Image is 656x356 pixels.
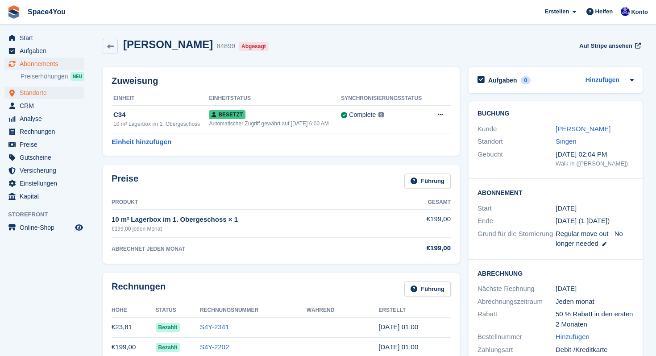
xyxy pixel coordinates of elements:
[20,125,73,138] span: Rechnungen
[404,174,451,188] a: Führung
[477,269,634,277] h2: Abrechnung
[477,110,634,117] h2: Buchung
[556,159,634,168] div: Walk-in ([PERSON_NAME])
[112,317,156,337] td: €23,81
[20,32,73,44] span: Start
[477,332,556,342] div: Bestellnummer
[112,215,396,225] div: 10 m² Lagerbox im 1. Obergeschoss × 1
[123,38,213,50] h2: [PERSON_NAME]
[544,7,569,16] span: Erstellen
[112,281,166,296] h2: Rechnungen
[378,112,384,117] img: icon-info-grey-7440780725fd019a000dd9b08b2336e03edf1995a4989e88bcd33f0948082b44.svg
[113,120,209,128] div: 10 m² Lagerbox im 1. Obergeschoss
[556,230,623,248] span: Regular move out - No longer needed
[8,210,89,219] span: Storefront
[556,203,577,214] time: 2025-05-08 23:00:00 UTC
[477,203,556,214] div: Start
[200,323,229,331] a: S4Y-2341
[21,72,68,81] span: Preiserhöhungen
[20,221,73,234] span: Online-Shop
[556,309,634,329] div: 50 % Rabatt in den ersten 2 Monaten
[156,343,180,352] span: Bezahlt
[156,323,180,332] span: Bezahlt
[404,281,451,296] a: Führung
[556,217,610,224] span: [DATE] (1 [DATE])
[4,190,84,203] a: menu
[378,343,418,351] time: 2025-07-08 23:00:12 UTC
[20,190,73,203] span: Kapital
[112,225,396,233] div: €199,00 jeden Monat
[556,137,577,145] a: Singen
[112,303,156,318] th: Höhe
[585,75,619,86] a: Hinzufügen
[631,8,648,17] span: Konto
[595,7,613,16] span: Helfen
[556,284,634,294] div: [DATE]
[477,216,556,226] div: Ende
[4,112,84,125] a: menu
[378,323,418,331] time: 2025-08-08 23:00:29 UTC
[556,297,634,307] div: Jeden monat
[477,137,556,147] div: Standort
[209,91,341,106] th: Einheitstatus
[20,58,73,70] span: Abonnements
[556,149,634,160] div: [DATE] 02:04 PM
[209,110,245,119] span: Besetzt
[396,209,451,237] td: €199,00
[24,4,69,19] a: Space4You
[4,151,84,164] a: menu
[396,243,451,253] div: €199,00
[216,41,235,51] div: 84899
[378,303,451,318] th: Erstellt
[20,164,73,177] span: Versicherung
[20,45,73,57] span: Aufgaben
[239,42,269,51] div: Abgesagt
[4,99,84,112] a: menu
[112,76,451,86] h2: Zuweisung
[4,58,84,70] a: menu
[112,91,209,106] th: Einheit
[4,221,84,234] a: Speisekarte
[477,229,556,249] div: Grund für die Stornierung
[556,345,634,355] div: Debit-/Kreditkarte
[477,188,634,197] h2: Abonnement
[477,124,556,134] div: Kunde
[112,174,138,188] h2: Preise
[4,32,84,44] a: menu
[20,138,73,151] span: Preise
[576,38,643,53] a: Auf Stripe ansehen
[4,87,84,99] a: menu
[71,72,84,81] div: NEU
[112,195,396,210] th: Produkt
[112,137,171,147] a: Einheit hinzufügen
[477,149,556,168] div: Gebucht
[20,99,73,112] span: CRM
[521,76,531,84] div: 0
[200,343,229,351] a: S4Y-2202
[200,303,307,318] th: Rechnungsnummer
[74,222,84,233] a: Vorschau-Shop
[20,87,73,99] span: Standorte
[349,110,376,120] div: Complete
[209,120,341,128] div: Automatischer Zugriff gewährt auf [DATE] 6:00 AM
[477,309,556,329] div: Rabatt
[579,41,632,50] span: Auf Stripe ansehen
[477,297,556,307] div: Abrechnungszeitraum
[307,303,379,318] th: Während
[477,284,556,294] div: Nächste Rechnung
[21,71,84,81] a: Preiserhöhungen NEU
[396,195,451,210] th: Gesamt
[112,245,396,253] div: ABRECHNET JEDEN MONAT
[20,112,73,125] span: Analyse
[4,125,84,138] a: menu
[20,151,73,164] span: Gutscheine
[20,177,73,190] span: Einstellungen
[4,45,84,57] a: menu
[341,91,430,106] th: Synchronisierungsstatus
[156,303,200,318] th: Status
[4,177,84,190] a: menu
[113,110,209,120] div: C34
[477,345,556,355] div: Zahlungsart
[556,125,610,132] a: [PERSON_NAME]
[4,138,84,151] a: menu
